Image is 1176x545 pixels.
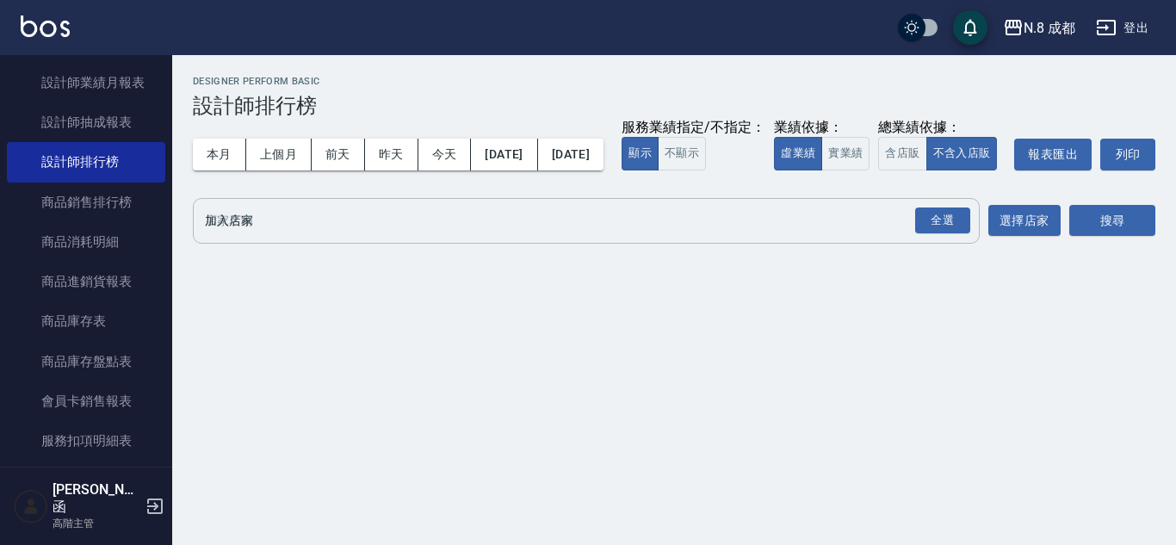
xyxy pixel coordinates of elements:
[1024,17,1075,39] div: N.8 成都
[622,137,659,170] button: 顯示
[7,142,165,182] a: 設計師排行榜
[7,301,165,341] a: 商品庫存表
[915,207,970,234] div: 全選
[988,205,1061,237] button: 選擇店家
[21,15,70,37] img: Logo
[1100,139,1155,170] button: 列印
[246,139,312,170] button: 上個月
[418,139,472,170] button: 今天
[953,10,987,45] button: save
[538,139,603,170] button: [DATE]
[1089,12,1155,44] button: 登出
[14,489,48,523] img: Person
[53,516,140,531] p: 高階主管
[912,204,974,238] button: Open
[193,94,1155,118] h3: 設計師排行榜
[878,119,1006,137] div: 總業績依據：
[1014,139,1092,170] button: 報表匯出
[471,139,537,170] button: [DATE]
[193,139,246,170] button: 本月
[622,119,765,137] div: 服務業績指定/不指定：
[1069,205,1155,237] button: 搜尋
[774,137,822,170] button: 虛業績
[7,342,165,381] a: 商品庫存盤點表
[774,119,870,137] div: 業績依據：
[7,183,165,222] a: 商品銷售排行榜
[878,137,926,170] button: 含店販
[7,102,165,142] a: 設計師抽成報表
[996,10,1082,46] button: N.8 成都
[926,137,998,170] button: 不含入店販
[658,137,706,170] button: 不顯示
[53,481,140,516] h5: [PERSON_NAME]函
[312,139,365,170] button: 前天
[365,139,418,170] button: 昨天
[7,262,165,301] a: 商品進銷貨報表
[821,137,870,170] button: 實業績
[7,421,165,461] a: 服務扣項明細表
[7,63,165,102] a: 設計師業績月報表
[7,381,165,421] a: 會員卡銷售報表
[201,206,946,236] input: 店家名稱
[7,461,165,500] a: 單一服務項目查詢
[7,222,165,262] a: 商品消耗明細
[193,76,1155,87] h2: Designer Perform Basic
